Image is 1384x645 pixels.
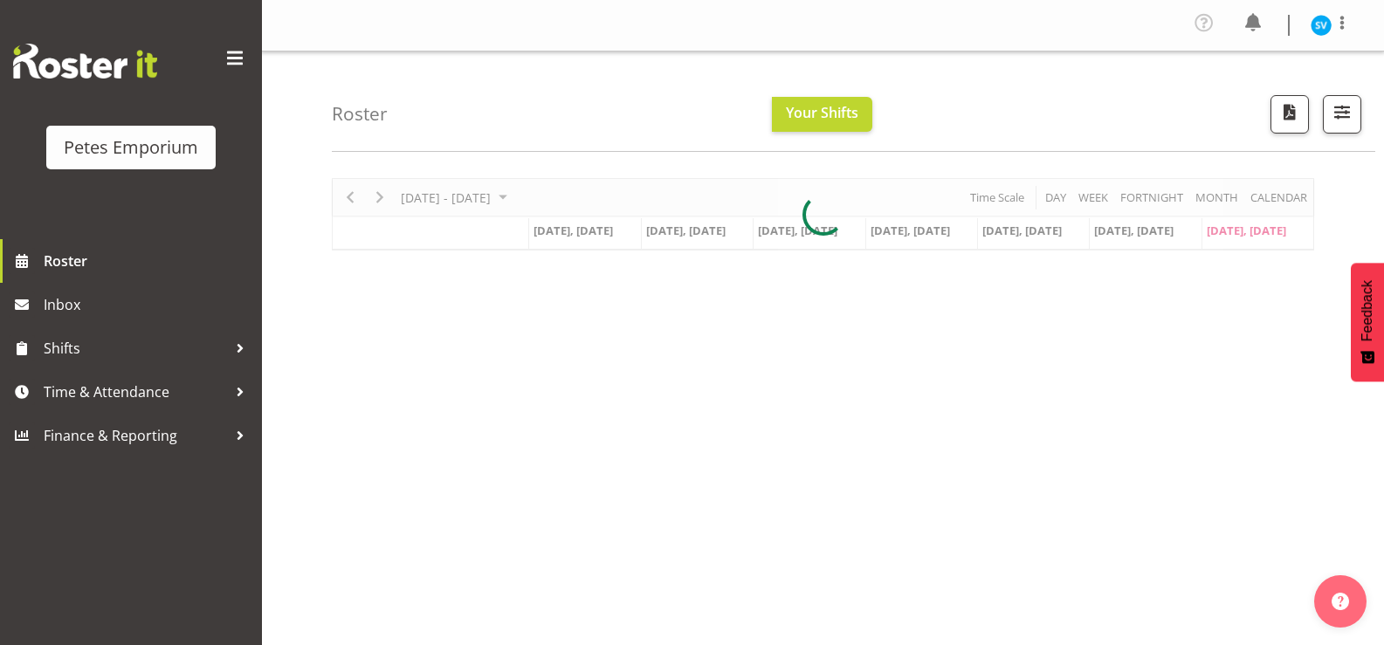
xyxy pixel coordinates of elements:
span: Shifts [44,335,227,361]
span: Feedback [1360,280,1375,341]
img: help-xxl-2.png [1332,593,1349,610]
img: sasha-vandervalk6911.jpg [1311,15,1332,36]
button: Your Shifts [772,97,872,132]
span: Time & Attendance [44,379,227,405]
button: Feedback - Show survey [1351,263,1384,381]
button: Filter Shifts [1323,95,1361,134]
img: Rosterit website logo [13,44,157,79]
span: Roster [44,248,253,274]
span: Your Shifts [786,103,858,122]
h4: Roster [332,104,388,124]
span: Finance & Reporting [44,422,227,449]
span: Inbox [44,292,253,318]
button: Download a PDF of the roster according to the set date range. [1270,95,1309,134]
div: Petes Emporium [64,134,198,161]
